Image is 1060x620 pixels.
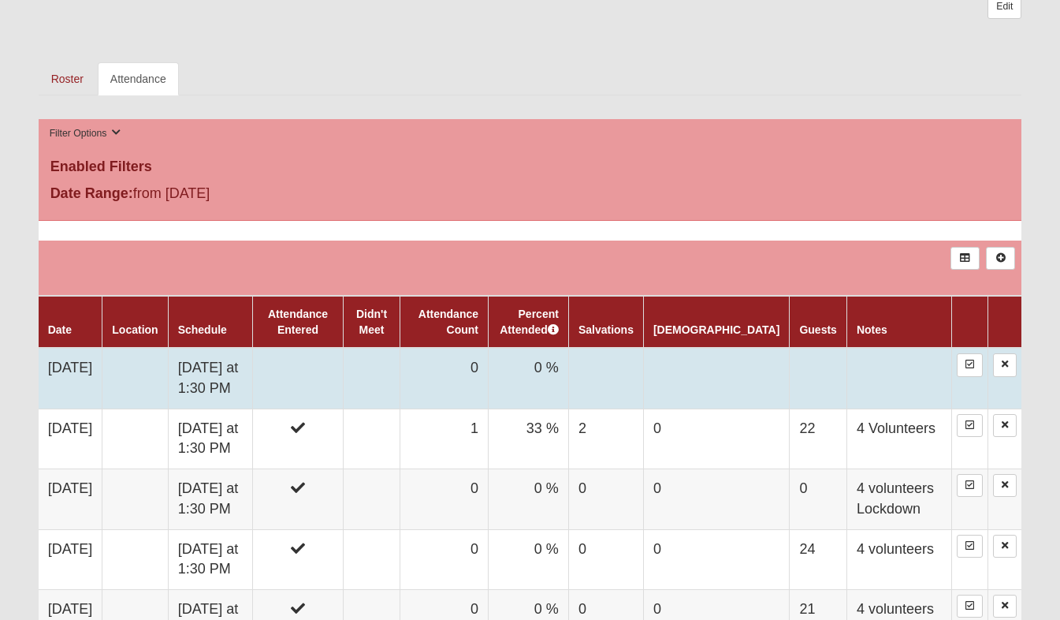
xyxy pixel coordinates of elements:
[489,348,569,409] td: 0 %
[112,323,158,336] a: Location
[268,308,328,336] a: Attendance Entered
[489,469,569,529] td: 0 %
[39,409,102,469] td: [DATE]
[168,348,253,409] td: [DATE] at 1:30 PM
[993,414,1017,437] a: Delete
[957,414,983,437] a: Enter Attendance
[39,348,102,409] td: [DATE]
[993,474,1017,497] a: Delete
[957,535,983,558] a: Enter Attendance
[400,409,489,469] td: 1
[400,529,489,589] td: 0
[643,409,789,469] td: 0
[986,247,1015,270] a: Alt+N
[39,469,102,529] td: [DATE]
[400,348,489,409] td: 0
[50,159,1010,176] h4: Enabled Filters
[50,183,133,204] label: Date Range:
[993,353,1017,376] a: Delete
[950,247,980,270] a: Export to Excel
[568,469,643,529] td: 0
[489,529,569,589] td: 0 %
[489,409,569,469] td: 33 %
[98,62,179,95] a: Attendance
[568,529,643,589] td: 0
[790,296,846,348] th: Guests
[643,296,789,348] th: [DEMOGRAPHIC_DATA]
[957,353,983,376] a: Enter Attendance
[846,529,951,589] td: 4 volunteers
[45,125,126,142] button: Filter Options
[846,469,951,529] td: 4 volunteers Lockdown
[356,308,387,336] a: Didn't Meet
[39,529,102,589] td: [DATE]
[568,409,643,469] td: 2
[790,409,846,469] td: 22
[39,183,366,208] div: from [DATE]
[178,323,227,336] a: Schedule
[39,62,96,95] a: Roster
[400,469,489,529] td: 0
[790,529,846,589] td: 24
[568,296,643,348] th: Salvations
[168,529,253,589] td: [DATE] at 1:30 PM
[168,469,253,529] td: [DATE] at 1:30 PM
[643,529,789,589] td: 0
[846,409,951,469] td: 4 Volunteers
[500,308,559,336] a: Percent Attended
[790,469,846,529] td: 0
[168,409,253,469] td: [DATE] at 1:30 PM
[857,323,887,336] a: Notes
[643,469,789,529] td: 0
[957,474,983,497] a: Enter Attendance
[48,323,72,336] a: Date
[418,308,478,336] a: Attendance Count
[993,535,1017,558] a: Delete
